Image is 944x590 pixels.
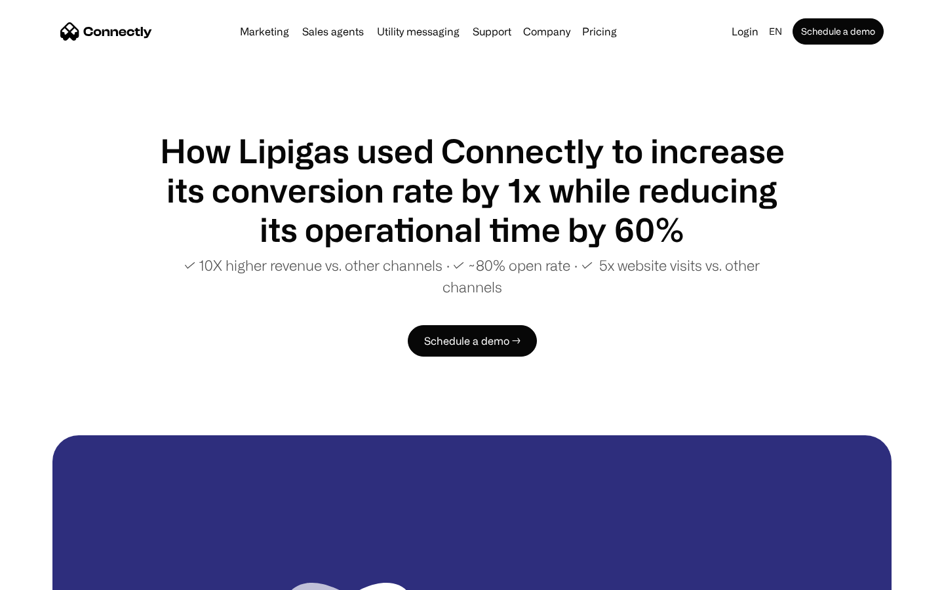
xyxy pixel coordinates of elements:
h1: How Lipigas used Connectly to increase its conversion rate by 1x while reducing its operational t... [157,131,787,249]
ul: Language list [26,567,79,585]
a: Schedule a demo [793,18,884,45]
a: Schedule a demo → [408,325,537,357]
a: Marketing [235,26,294,37]
div: en [769,22,782,41]
a: Support [467,26,517,37]
a: Utility messaging [372,26,465,37]
a: Login [726,22,764,41]
p: ✓ 10X higher revenue vs. other channels ∙ ✓ ~80% open rate ∙ ✓ 5x website visits vs. other channels [157,254,787,298]
aside: Language selected: English [13,566,79,585]
div: Company [523,22,570,41]
a: Pricing [577,26,622,37]
a: Sales agents [297,26,369,37]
